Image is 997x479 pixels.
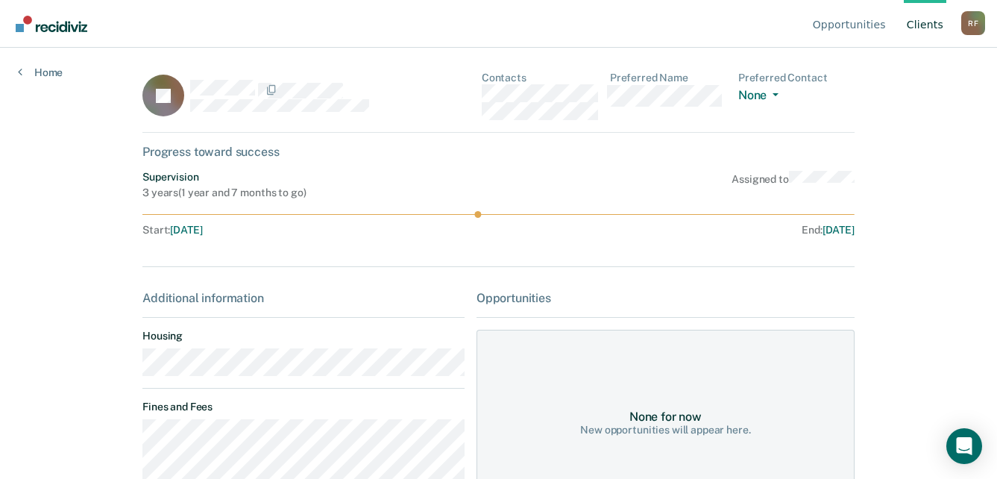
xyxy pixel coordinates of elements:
div: Additional information [142,291,465,305]
div: Progress toward success [142,145,855,159]
div: Opportunities [477,291,855,305]
dt: Preferred Contact [738,72,855,84]
div: Supervision [142,171,306,184]
button: None [738,88,784,105]
img: Recidiviz [16,16,87,32]
dt: Contacts [482,72,598,84]
button: Profile dropdown button [961,11,985,35]
span: [DATE] [170,224,202,236]
div: New opportunities will appear here. [580,424,750,436]
a: Home [18,66,63,79]
div: 3 years ( 1 year and 7 months to go ) [142,187,306,199]
dt: Preferred Name [610,72,726,84]
dt: Housing [142,330,465,342]
div: Assigned to [732,171,855,199]
div: None for now [629,410,702,424]
div: R F [961,11,985,35]
span: [DATE] [823,224,855,236]
div: Open Intercom Messenger [946,428,982,464]
div: Start : [142,224,499,237]
div: End : [505,224,855,237]
dt: Fines and Fees [142,401,465,413]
